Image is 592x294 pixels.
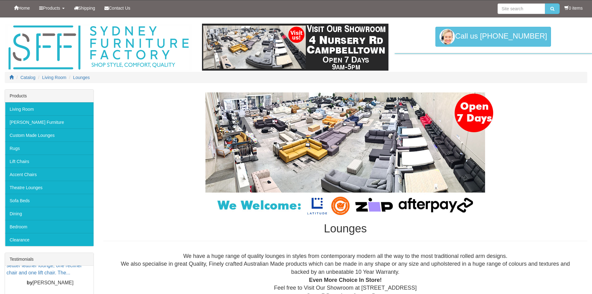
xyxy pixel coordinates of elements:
input: Site search [498,3,545,14]
p: [PERSON_NAME] [7,279,94,287]
a: Products [34,0,69,16]
a: Shipping [69,0,100,16]
b: by [27,280,33,285]
div: Products [5,90,94,102]
a: Catalog [21,75,35,80]
a: Home [9,0,34,16]
img: Lounges [190,92,501,216]
a: Custom Made Lounges [5,128,94,142]
span: Products [43,6,60,11]
span: Contact Us [109,6,130,11]
a: Contact Us [100,0,135,16]
span: Shipping [78,6,95,11]
a: Bedroom [5,220,94,233]
div: Testimonials [5,253,94,266]
b: Even More Choice In Store! [309,277,382,283]
a: Accent Chairs [5,168,94,181]
a: [PERSON_NAME] Furniture [5,115,94,128]
a: Rugs [5,142,94,155]
a: Clearance [5,233,94,246]
span: Home [18,6,30,11]
a: Lounges [73,75,90,80]
h1: Lounges [103,222,587,235]
a: Living Room [42,75,67,80]
li: 0 items [564,5,583,11]
img: Sydney Furniture Factory [5,24,192,72]
a: Theatre Lounges [5,181,94,194]
a: Lift Chairs [5,155,94,168]
a: We just took delivery of our three seater leather lounge, one recliner chair and one lift chair. ... [7,256,82,275]
a: Dining [5,207,94,220]
a: Sofa Beds [5,194,94,207]
a: Living Room [5,102,94,115]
